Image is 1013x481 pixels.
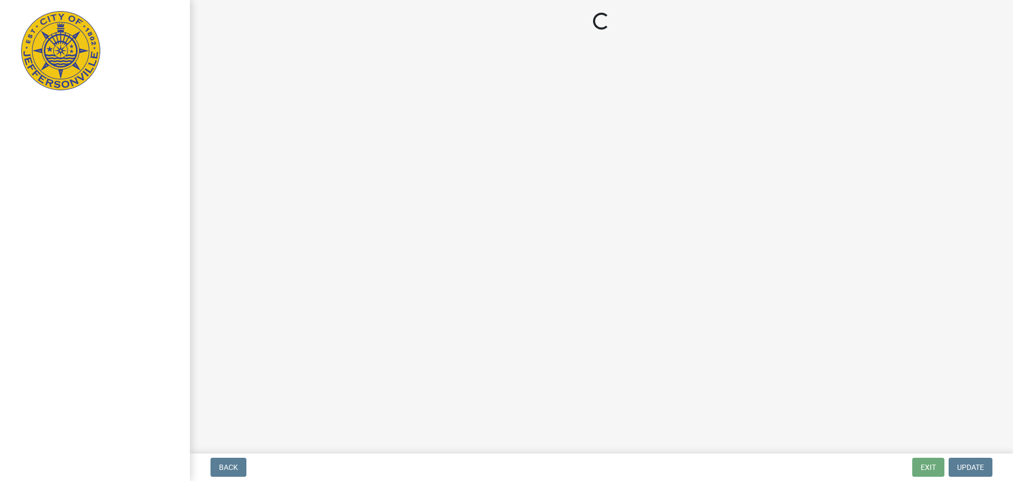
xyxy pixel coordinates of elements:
[957,463,984,471] span: Update
[949,458,992,477] button: Update
[211,458,246,477] button: Back
[219,463,238,471] span: Back
[21,11,100,90] img: City of Jeffersonville, Indiana
[912,458,944,477] button: Exit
